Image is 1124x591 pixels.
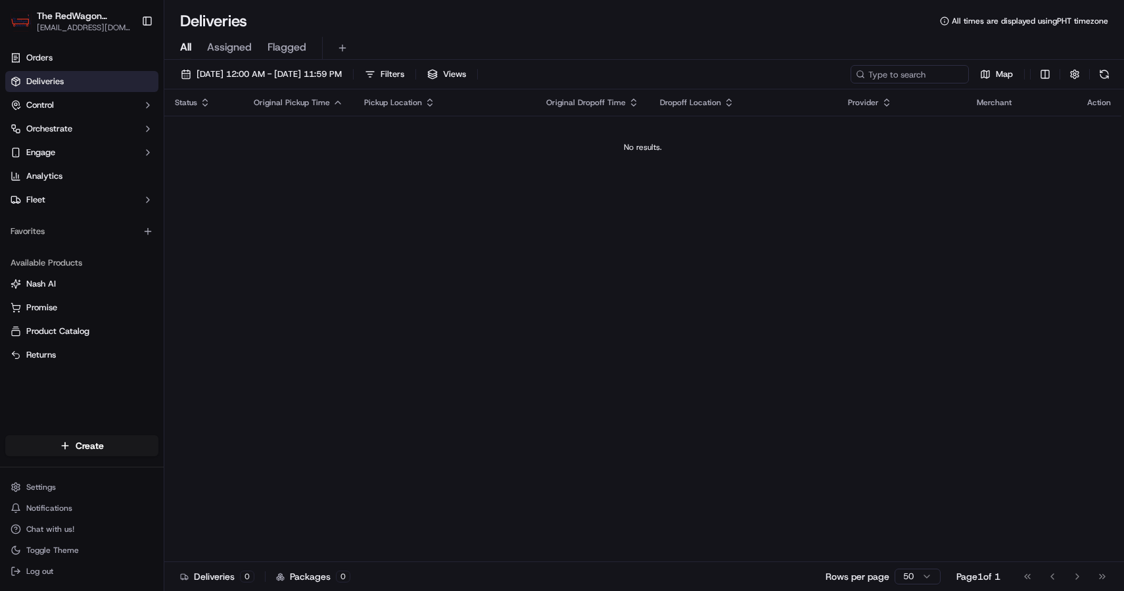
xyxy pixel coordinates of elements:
[26,99,54,111] span: Control
[175,65,348,83] button: [DATE] 12:00 AM - [DATE] 11:59 PM
[336,571,350,582] div: 0
[546,97,626,108] span: Original Dropoff Time
[26,170,62,182] span: Analytics
[26,325,89,337] span: Product Catalog
[996,68,1013,80] span: Map
[180,570,254,583] div: Deliveries
[1095,65,1113,83] button: Refresh
[977,97,1012,108] span: Merchant
[26,349,56,361] span: Returns
[5,273,158,295] button: Nash AI
[974,65,1019,83] button: Map
[26,482,56,492] span: Settings
[5,499,158,517] button: Notifications
[5,71,158,92] a: Deliveries
[5,142,158,163] button: Engage
[268,39,306,55] span: Flagged
[26,545,79,556] span: Toggle Theme
[11,302,153,314] a: Promise
[26,52,53,64] span: Orders
[5,321,158,342] button: Product Catalog
[37,22,131,33] button: [EMAIL_ADDRESS][DOMAIN_NAME]
[851,65,969,83] input: Type to search
[26,524,74,534] span: Chat with us!
[175,97,197,108] span: Status
[5,166,158,187] a: Analytics
[826,570,889,583] p: Rows per page
[5,252,158,273] div: Available Products
[180,11,247,32] h1: Deliveries
[207,39,252,55] span: Assigned
[5,221,158,242] div: Favorites
[1087,97,1111,108] div: Action
[5,297,158,318] button: Promise
[5,5,136,37] button: The RedWagon DeliversThe RedWagon Delivers[EMAIL_ADDRESS][DOMAIN_NAME]
[26,76,64,87] span: Deliveries
[5,189,158,210] button: Fleet
[11,349,153,361] a: Returns
[359,65,410,83] button: Filters
[26,278,56,290] span: Nash AI
[5,562,158,580] button: Log out
[443,68,466,80] span: Views
[26,503,72,513] span: Notifications
[11,325,153,337] a: Product Catalog
[26,147,55,158] span: Engage
[26,302,57,314] span: Promise
[364,97,422,108] span: Pickup Location
[848,97,879,108] span: Provider
[240,571,254,582] div: 0
[276,570,350,583] div: Packages
[11,11,32,32] img: The RedWagon Delivers
[660,97,721,108] span: Dropoff Location
[37,9,131,22] button: The RedWagon Delivers
[956,570,1000,583] div: Page 1 of 1
[952,16,1108,26] span: All times are displayed using PHT timezone
[254,97,330,108] span: Original Pickup Time
[170,142,1116,153] div: No results.
[5,95,158,116] button: Control
[197,68,342,80] span: [DATE] 12:00 AM - [DATE] 11:59 PM
[5,344,158,366] button: Returns
[180,39,191,55] span: All
[76,439,104,452] span: Create
[11,278,153,290] a: Nash AI
[421,65,472,83] button: Views
[26,566,53,577] span: Log out
[5,520,158,538] button: Chat with us!
[26,194,45,206] span: Fleet
[5,541,158,559] button: Toggle Theme
[5,47,158,68] a: Orders
[5,118,158,139] button: Orchestrate
[5,435,158,456] button: Create
[5,478,158,496] button: Settings
[381,68,404,80] span: Filters
[26,123,72,135] span: Orchestrate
